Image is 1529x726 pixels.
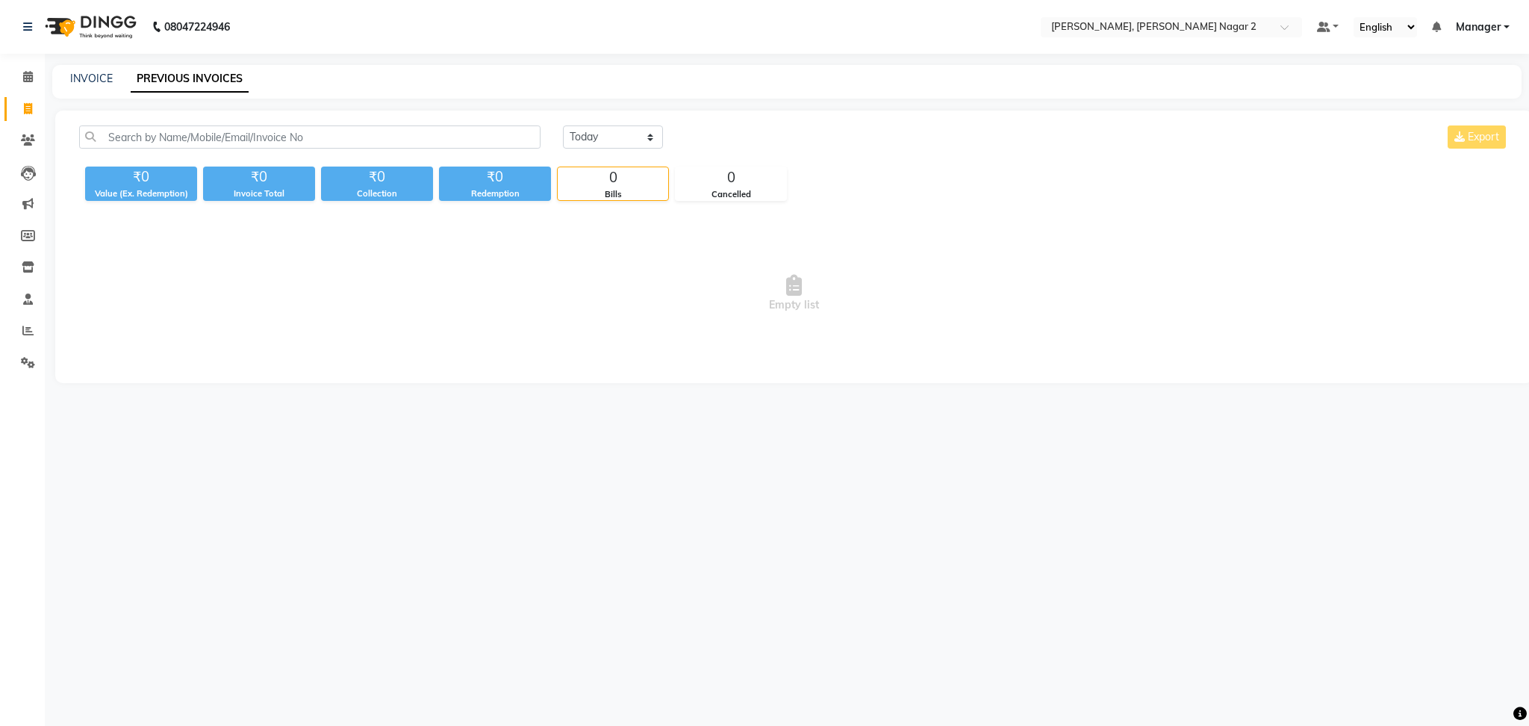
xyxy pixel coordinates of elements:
div: Collection [321,187,433,200]
div: ₹0 [203,167,315,187]
span: Manager [1456,19,1501,35]
b: 08047224946 [164,6,230,48]
div: Invoice Total [203,187,315,200]
span: Empty list [79,219,1509,368]
div: 0 [558,167,668,188]
div: ₹0 [85,167,197,187]
a: INVOICE [70,72,113,85]
div: Bills [558,188,668,201]
input: Search by Name/Mobile/Email/Invoice No [79,125,541,149]
div: ₹0 [439,167,551,187]
div: 0 [676,167,786,188]
div: Value (Ex. Redemption) [85,187,197,200]
img: logo [38,6,140,48]
div: Redemption [439,187,551,200]
div: Cancelled [676,188,786,201]
a: PREVIOUS INVOICES [131,66,249,93]
div: ₹0 [321,167,433,187]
